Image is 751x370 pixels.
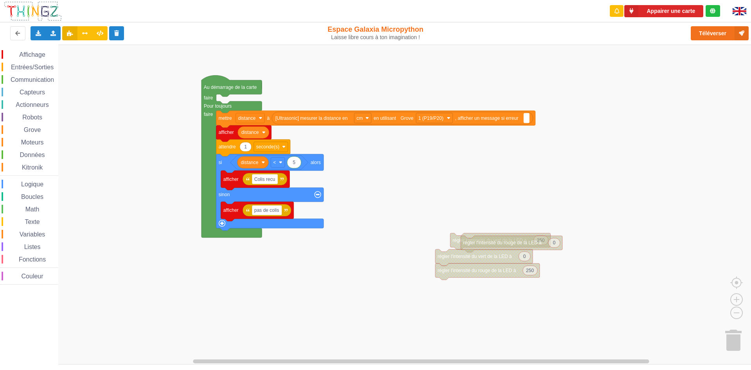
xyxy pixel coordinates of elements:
[24,206,41,213] span: Math
[20,193,45,200] span: Boucles
[453,237,527,243] text: régler l'intensité du vert de la LED à
[204,85,257,90] text: Au démarrage de la carte
[219,192,230,197] text: sinon
[374,115,396,121] text: en utilisant
[9,76,55,83] span: Communication
[19,152,46,158] span: Données
[624,5,703,17] button: Appairer une carte
[204,103,232,109] text: Pour toujours
[691,26,749,40] button: Téléverser
[18,89,46,96] span: Capteurs
[20,273,45,280] span: Couleur
[241,160,259,165] text: distance
[733,7,746,15] img: gb.png
[20,139,45,146] span: Moteurs
[401,115,413,121] text: Grove
[273,160,276,165] text: ‏<
[14,101,50,108] span: Actionneurs
[463,240,542,245] text: régler l'intensité du rouge de la LED à
[223,208,239,213] text: afficher
[21,164,44,171] span: Kitronik
[254,208,279,213] text: pas de colis
[18,51,46,58] span: Affichage
[238,115,256,121] text: distance
[526,268,534,273] text: 250
[455,115,518,121] text: , afficher un message si erreur
[311,160,321,165] text: alors
[356,115,363,121] text: cm
[10,64,55,70] span: Entrées/Sorties
[23,126,42,133] span: Grove
[219,160,222,165] text: si
[18,231,47,238] span: Variables
[310,25,441,41] div: Espace Galaxia Micropython
[21,114,43,121] span: Robots
[204,112,213,117] text: faire
[219,130,234,135] text: afficher
[267,115,269,121] text: à
[293,160,295,165] text: 5
[223,176,239,182] text: afficher
[219,115,232,121] text: mettre
[523,254,526,259] text: 0
[275,115,348,121] text: [Ultrasonic] mesurer la distance en
[438,268,516,273] text: régler l'intensité du rouge de la LED à
[23,218,41,225] span: Texte
[204,95,213,101] text: faire
[706,5,720,17] div: Tu es connecté au serveur de création de Thingz
[553,240,555,245] text: 0
[18,256,47,263] span: Fonctions
[419,115,444,121] text: 1 (P19/P20)
[310,34,441,41] div: Laisse libre cours à ton imagination !
[244,144,247,150] text: 1
[23,244,42,250] span: Listes
[438,254,512,259] text: régler l'intensité du vert de la LED à
[241,130,259,135] text: distance
[254,176,275,182] text: Colis recu
[219,144,236,150] text: attendre
[20,181,45,188] span: Logique
[4,1,62,22] img: thingz_logo.png
[256,144,279,150] text: seconde(s)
